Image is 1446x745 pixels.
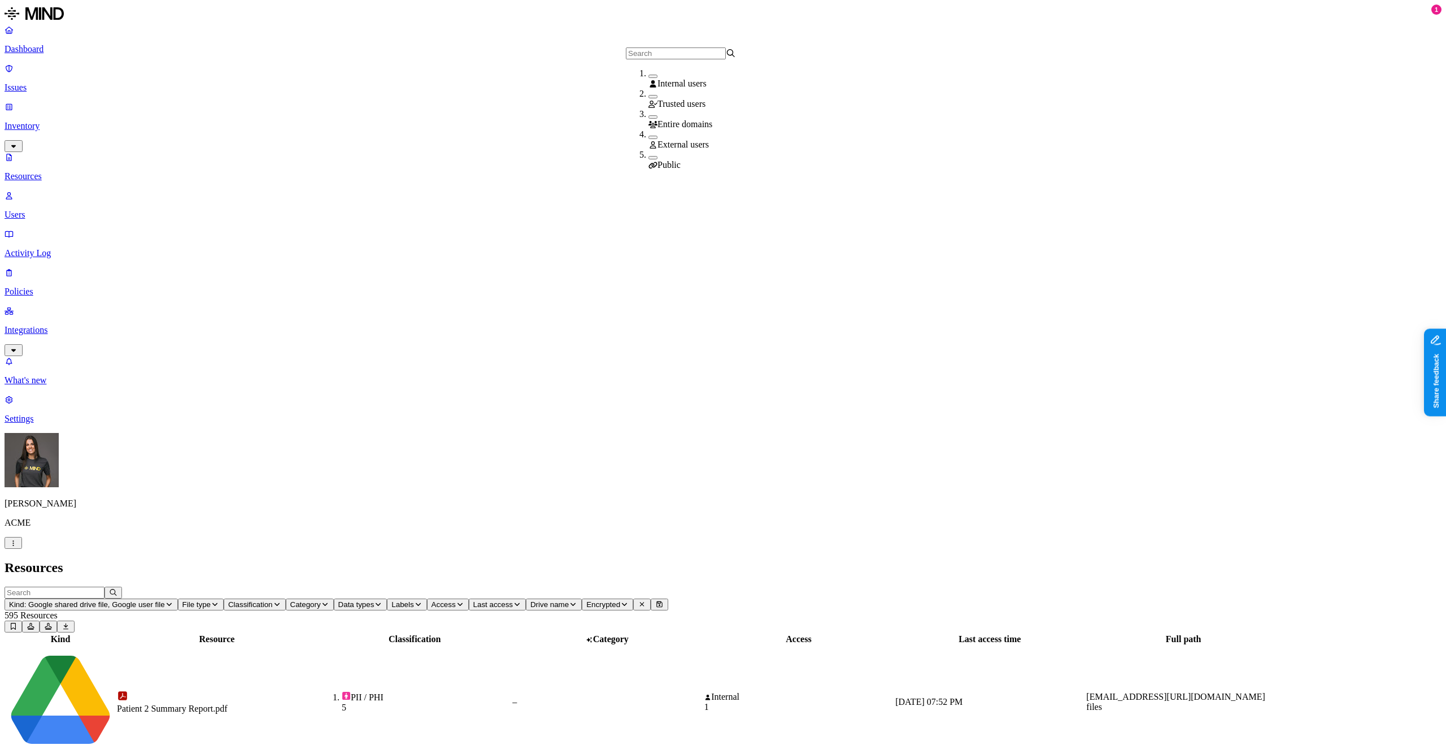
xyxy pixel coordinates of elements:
[657,119,712,129] span: Entire domains
[5,83,1441,93] p: Issues
[1086,634,1281,644] div: Full path
[657,79,707,88] span: Internal users
[657,160,681,170] span: Public
[5,395,1441,424] a: Settings
[5,121,1441,131] p: Inventory
[117,704,317,714] div: Patient 2 Summary Report.pdf
[182,600,211,609] span: File type
[5,248,1441,258] p: Activity Log
[117,634,317,644] div: Resource
[5,63,1441,93] a: Issues
[586,600,620,609] span: Encrypted
[432,600,456,609] span: Access
[5,325,1441,335] p: Integrations
[5,433,59,487] img: Gal Cohen
[473,600,513,609] span: Last access
[5,5,64,23] img: MIND
[5,267,1441,297] a: Policies
[342,691,510,703] div: PII / PHI
[342,703,510,713] div: 5
[704,634,893,644] div: Access
[5,25,1441,54] a: Dashboard
[5,190,1441,220] a: Users
[5,44,1441,54] p: Dashboard
[895,697,962,707] span: [DATE] 07:52 PM
[5,414,1441,424] p: Settings
[117,690,128,701] img: adobe-pdf.svg
[5,560,1441,575] h2: Resources
[5,152,1441,181] a: Resources
[593,634,629,644] span: Category
[1431,5,1441,15] div: 1
[6,634,115,644] div: Kind
[5,171,1441,181] p: Resources
[5,375,1441,386] p: What's new
[704,692,893,702] div: Internal
[338,600,374,609] span: Data types
[657,99,705,109] span: Trusted users
[704,702,893,712] div: 1
[5,102,1441,150] a: Inventory
[5,229,1441,258] a: Activity Log
[512,697,517,707] span: –
[290,600,321,609] span: Category
[5,210,1441,220] p: Users
[228,600,273,609] span: Classification
[895,634,1084,644] div: Last access time
[5,587,104,599] input: Search
[530,600,569,609] span: Drive name
[391,600,413,609] span: Labels
[342,691,351,700] img: pii.svg
[319,634,510,644] div: Classification
[9,600,165,609] span: Kind: Google shared drive file, Google user file
[5,287,1441,297] p: Policies
[657,140,709,149] span: External users
[5,518,1441,528] p: ACME
[5,610,58,620] span: 595 Resources
[5,5,1441,25] a: MIND
[5,306,1441,354] a: Integrations
[5,356,1441,386] a: What's new
[626,47,726,59] input: Search
[1086,692,1281,712] div: [EMAIL_ADDRESS][URL][DOMAIN_NAME] files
